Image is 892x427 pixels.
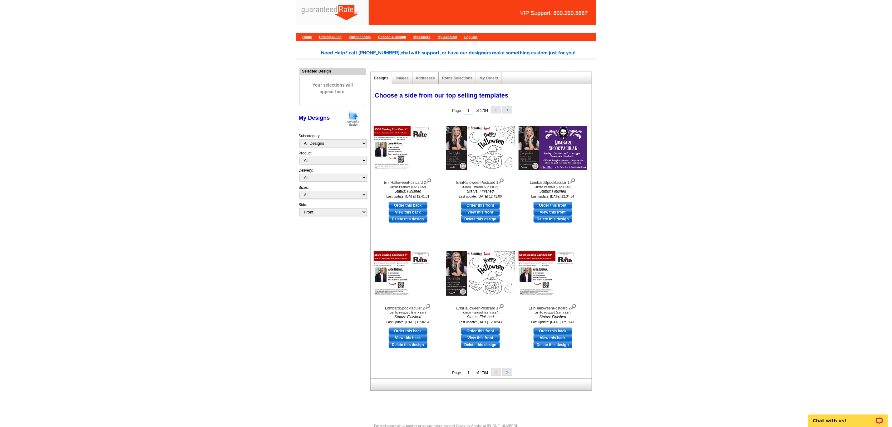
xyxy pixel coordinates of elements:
button: < [491,368,501,376]
img: view design details [570,177,576,184]
a: My Orders [413,35,430,39]
span: Page [452,108,461,113]
small: Last update: [DATE] 12:41:00 [459,194,502,198]
iframe: LiveChat chat widget [804,407,892,427]
a: Partner Tools [349,35,371,39]
a: Delete this design [534,216,572,223]
div: LombardSpooktacular 1 [519,177,587,185]
div: LombardSpooktacular 2 [374,303,442,311]
div: Jumbo Postcard (5.5" x 8.5") [446,311,515,314]
div: Need Help? call [PHONE_NUMBER], with support, or have our designers make something custom just fo... [321,49,596,57]
a: My Orders [480,76,498,80]
a: My Account [438,35,457,39]
a: Addresses [416,76,435,80]
a: Delete this design [534,341,572,348]
span: chat [401,50,411,56]
a: View this front [534,209,572,216]
div: Selected Design [300,68,366,74]
a: Delete this design [461,216,500,223]
a: View this back [389,334,427,341]
img: ErinHalloweenPostcard 2 [374,126,442,170]
img: LombardSpooktacular 1 [519,126,587,170]
div: Side: [299,202,366,217]
div: Jumbo Postcard (5.5" x 8.5") [374,185,442,188]
div: ErinHalloweenPostcard 2 [374,177,442,185]
span: of 1784 [476,108,488,113]
i: Status: Finished [446,314,515,320]
img: LombardSpooktacular 2 [374,251,442,296]
span: Page [452,371,461,375]
a: use this design [389,328,427,334]
img: view design details [571,303,577,309]
img: upload-design [345,111,362,127]
span: Your selections will appear here. [304,76,361,101]
a: use this design [534,328,572,334]
a: View this front [461,334,500,341]
span: of 1784 [476,371,488,375]
a: Choose A Design [378,35,406,39]
small: Last update: [DATE] 12:34:34 [387,320,430,324]
a: Pricing Guide [319,35,342,39]
small: Last update: [DATE] 12:34:34 [531,194,574,198]
div: Delivery: [299,168,366,185]
span: Choose a side from our top selling templates [375,92,509,99]
button: > [502,368,512,376]
i: Status: Finished [519,314,587,320]
div: Product: [299,150,366,168]
i: Status: Finished [446,188,515,194]
div: Subcategory: [299,133,366,150]
i: Status: Finished [519,188,587,194]
a: use this design [389,202,427,209]
small: Last update: [DATE] 12:18:43 [531,320,574,324]
a: View this front [461,209,500,216]
a: Delete this design [461,341,500,348]
img: view design details [498,177,504,184]
a: Home [303,35,312,39]
a: use this design [534,202,572,209]
div: ErinHalloweenPostcard 2 [519,303,587,311]
a: use this design [461,328,500,334]
a: Log Out [464,35,477,39]
div: ErinHalloweenPostcard 1 [446,177,515,185]
a: View this back [534,334,572,341]
button: < [491,106,501,113]
img: ErinHalloweenPostcard 2 [519,251,587,296]
a: Designs [374,76,389,80]
img: view design details [425,303,431,309]
div: Sizes: [299,185,366,202]
div: Jumbo Postcard (5.5" x 8.5") [446,185,515,188]
i: Status: Finished [374,188,442,194]
a: use this design [461,202,500,209]
small: Last update: [DATE] 12:41:01 [387,194,430,198]
a: Delete this design [389,216,427,223]
small: Last update: [DATE] 12:18:43 [459,320,502,324]
div: Jumbo Postcard (5.5" x 8.5") [374,311,442,314]
div: Jumbo Postcard (5.5" x 8.5") [519,311,587,314]
button: > [502,106,512,113]
a: Route Selections [442,76,472,80]
div: Jumbo Postcard (5.5" x 8.5") [519,185,587,188]
div: ErinHalloweenPostcard 1 [446,303,515,311]
img: view design details [426,177,432,184]
a: Images [396,76,408,80]
a: My Designs [299,115,330,121]
img: view design details [498,303,504,309]
i: Status: Finished [374,314,442,320]
a: Delete this design [389,341,427,348]
a: View this back [389,209,427,216]
img: ErinHalloweenPostcard 1 [446,126,515,170]
img: ErinHalloweenPostcard 1 [446,251,515,296]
